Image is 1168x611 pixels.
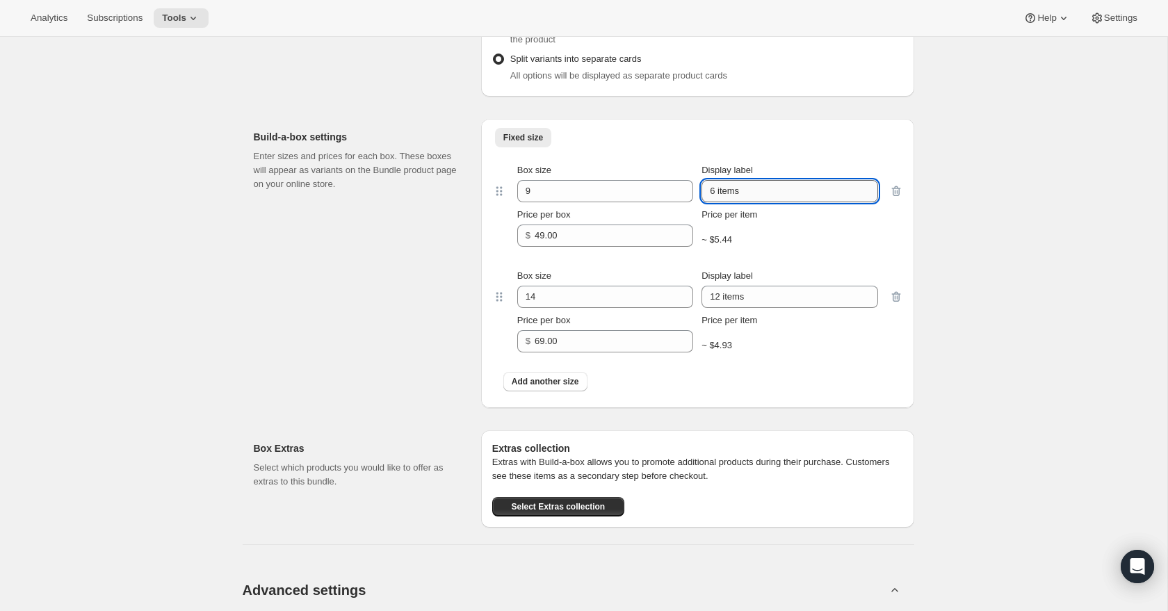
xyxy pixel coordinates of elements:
[517,209,571,220] span: Price per box
[510,54,642,64] span: Split variants into separate cards
[701,339,877,352] div: ~ $4.93
[701,165,753,175] span: Display label
[503,132,543,143] span: Fixed size
[254,461,459,489] p: Select which products you would like to offer as extras to this bundle.
[701,286,877,308] input: Display label
[517,180,672,202] input: Box size
[254,130,459,144] h2: Build-a-box settings
[492,441,903,455] h6: Extras collection
[1104,13,1137,24] span: Settings
[511,501,605,512] span: Select Extras collection
[535,225,672,247] input: 10.00
[701,233,877,247] div: ~ $5.44
[701,313,877,327] div: Price per item
[701,180,877,202] input: Display label
[79,8,151,28] button: Subscriptions
[1121,550,1154,583] div: Open Intercom Messenger
[1082,8,1146,28] button: Settings
[1015,8,1078,28] button: Help
[526,336,530,346] span: $
[526,230,530,241] span: $
[492,455,903,483] p: Extras with Build-a-box allows you to promote additional products during their purchase. Customer...
[701,270,753,281] span: Display label
[31,13,67,24] span: Analytics
[1037,13,1056,24] span: Help
[87,13,143,24] span: Subscriptions
[503,372,587,391] button: Add another size
[517,165,551,175] span: Box size
[517,315,571,325] span: Price per box
[154,8,209,28] button: Tools
[701,208,877,222] div: Price per item
[517,286,672,308] input: Box size
[243,579,366,601] span: Advanced settings
[254,149,459,191] p: Enter sizes and prices for each box. These boxes will appear as variants on the Bundle product pa...
[510,70,727,81] span: All options will be displayed as separate product cards
[254,441,459,455] h2: Box Extras
[517,270,551,281] span: Box size
[162,13,186,24] span: Tools
[492,497,624,516] button: Select Extras collection
[535,330,672,352] input: 10.00
[512,376,579,387] span: Add another size
[22,8,76,28] button: Analytics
